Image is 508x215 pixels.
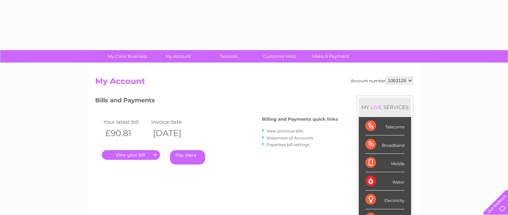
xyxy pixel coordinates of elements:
td: Your latest bill [102,117,150,126]
a: Make A Payment [303,50,358,63]
a: Services [201,50,257,63]
h4: Billing and Payments quick links [262,117,338,122]
div: Water [365,172,404,191]
div: Account number [351,77,413,85]
a: View previous bills [267,128,303,133]
div: MY SERVICES [359,98,411,117]
div: Telecoms [365,117,404,135]
th: £90.81 [102,126,150,140]
a: My Clear Business [100,50,155,63]
td: Invoice date [150,117,198,126]
a: Statement of Accounts [267,135,313,140]
div: LIVE [369,104,383,110]
a: Customer Help [252,50,307,63]
a: Pay Here [170,150,205,165]
th: [DATE] [150,126,198,140]
a: Paperless bill settings [267,142,310,147]
a: . [102,150,160,160]
div: Mobile [365,154,404,172]
div: Broadband [365,135,404,154]
h3: Bills and Payments [95,96,338,107]
h2: My Account [95,77,413,89]
div: Electricity [365,191,404,209]
a: My Account [151,50,206,63]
